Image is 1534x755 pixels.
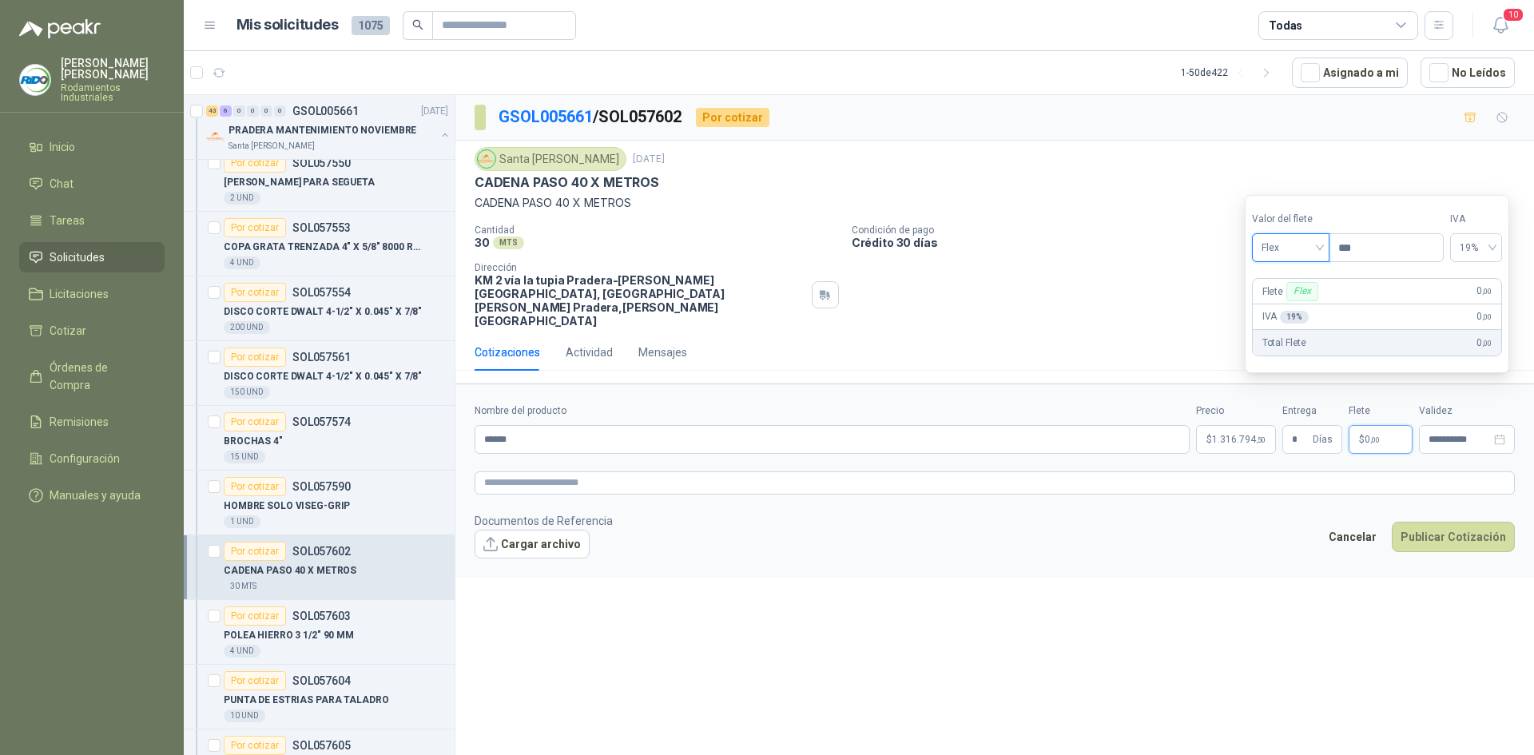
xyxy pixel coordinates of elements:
[224,369,422,384] p: DISCO CORTE DWALT 4-1/2" X 0.045" X 7/8"
[274,105,286,117] div: 0
[206,105,218,117] div: 43
[20,65,50,95] img: Company Logo
[1292,58,1408,88] button: Asignado a mi
[224,412,286,431] div: Por cotizar
[475,147,626,171] div: Santa [PERSON_NAME]
[852,236,1528,249] p: Crédito 30 días
[1476,284,1491,299] span: 0
[1196,403,1276,419] label: Precio
[566,344,613,361] div: Actividad
[224,645,260,658] div: 4 UND
[1482,312,1492,321] span: ,00
[184,471,455,535] a: Por cotizarSOL057590HOMBRE SOLO VISEG-GRIP1 UND
[1252,212,1329,227] label: Valor del flete
[292,481,351,492] p: SOL057590
[224,304,422,320] p: DISCO CORTE DWALT 4-1/2" X 0.045" X 7/8"
[19,352,165,400] a: Órdenes de Compra
[19,205,165,236] a: Tareas
[224,736,286,755] div: Por cotizar
[1262,236,1320,260] span: Flex
[220,105,232,117] div: 6
[260,105,272,117] div: 0
[1370,435,1380,444] span: ,00
[19,407,165,437] a: Remisiones
[292,740,351,751] p: SOL057605
[224,283,286,302] div: Por cotizar
[50,359,149,394] span: Órdenes de Compra
[1212,435,1266,444] span: 1.316.794
[224,499,350,514] p: HOMBRE SOLO VISEG-GRIP
[1262,309,1309,324] p: IVA
[1482,287,1492,296] span: ,00
[1280,311,1309,324] div: 19 %
[224,709,265,722] div: 10 UND
[224,515,260,528] div: 1 UND
[1460,236,1492,260] span: 19%
[1419,403,1515,419] label: Validez
[224,386,270,399] div: 150 UND
[224,671,286,690] div: Por cotizar
[292,675,351,686] p: SOL057604
[229,123,416,138] p: PRADERA MANTENIMIENTO NOVIEMBRE
[475,403,1190,419] label: Nombre del producto
[184,276,455,341] a: Por cotizarSOL057554DISCO CORTE DWALT 4-1/2" X 0.045" X 7/8"200 UND
[224,693,389,708] p: PUNTA DE ESTRIAS PARA TALADRO
[61,58,165,80] p: [PERSON_NAME] [PERSON_NAME]
[19,480,165,511] a: Manuales y ayuda
[638,344,687,361] div: Mensajes
[1282,403,1342,419] label: Entrega
[224,451,265,463] div: 15 UND
[1349,403,1413,419] label: Flete
[1313,426,1333,453] span: Días
[1476,336,1491,351] span: 0
[224,563,356,578] p: CADENA PASO 40 X METROS
[352,16,390,35] span: 1075
[233,105,245,117] div: 0
[475,225,839,236] p: Cantidad
[292,416,351,427] p: SOL057574
[224,256,260,269] div: 4 UND
[50,212,85,229] span: Tareas
[1269,17,1302,34] div: Todas
[50,285,109,303] span: Licitaciones
[1476,309,1491,324] span: 0
[1421,58,1515,88] button: No Leídos
[224,628,354,643] p: POLEA HIERRO 3 1/2" 90 MM
[475,273,805,328] p: KM 2 vía la tupia Pradera-[PERSON_NAME][GEOGRAPHIC_DATA], [GEOGRAPHIC_DATA][PERSON_NAME] Pradera ...
[475,236,490,249] p: 30
[19,279,165,309] a: Licitaciones
[61,83,165,102] p: Rodamientos Industriales
[184,147,455,212] a: Por cotizarSOL057550[PERSON_NAME] PARA SEGUETA2 UND
[292,287,351,298] p: SOL057554
[292,610,351,622] p: SOL057603
[236,14,339,37] h1: Mis solicitudes
[475,512,613,530] p: Documentos de Referencia
[852,225,1528,236] p: Condición de pago
[292,546,351,557] p: SOL057602
[475,262,805,273] p: Dirección
[224,321,270,334] div: 200 UND
[421,104,448,119] p: [DATE]
[475,194,1515,212] p: CADENA PASO 40 X METROS
[184,406,455,471] a: Por cotizarSOL057574BROCHAS 4"15 UND
[50,175,74,193] span: Chat
[50,450,120,467] span: Configuración
[1392,522,1515,552] button: Publicar Cotización
[292,105,359,117] p: GSOL005661
[224,240,423,255] p: COPA GRATA TRENZADA 4" X 5/8" 8000 RPM
[1365,435,1380,444] span: 0
[224,434,283,449] p: BROCHAS 4"
[1181,60,1279,85] div: 1 - 50 de 422
[475,344,540,361] div: Cotizaciones
[184,341,455,406] a: Por cotizarSOL057561DISCO CORTE DWALT 4-1/2" X 0.045" X 7/8"150 UND
[19,132,165,162] a: Inicio
[224,175,375,190] p: [PERSON_NAME] PARA SEGUETA
[50,138,75,156] span: Inicio
[1502,7,1524,22] span: 10
[19,169,165,199] a: Chat
[475,174,659,191] p: CADENA PASO 40 X METROS
[206,101,451,153] a: 43 6 0 0 0 0 GSOL005661[DATE] Company LogoPRADERA MANTENIMIENTO NOVIEMBRESanta [PERSON_NAME]
[224,153,286,173] div: Por cotizar
[50,322,86,340] span: Cotizar
[229,140,315,153] p: Santa [PERSON_NAME]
